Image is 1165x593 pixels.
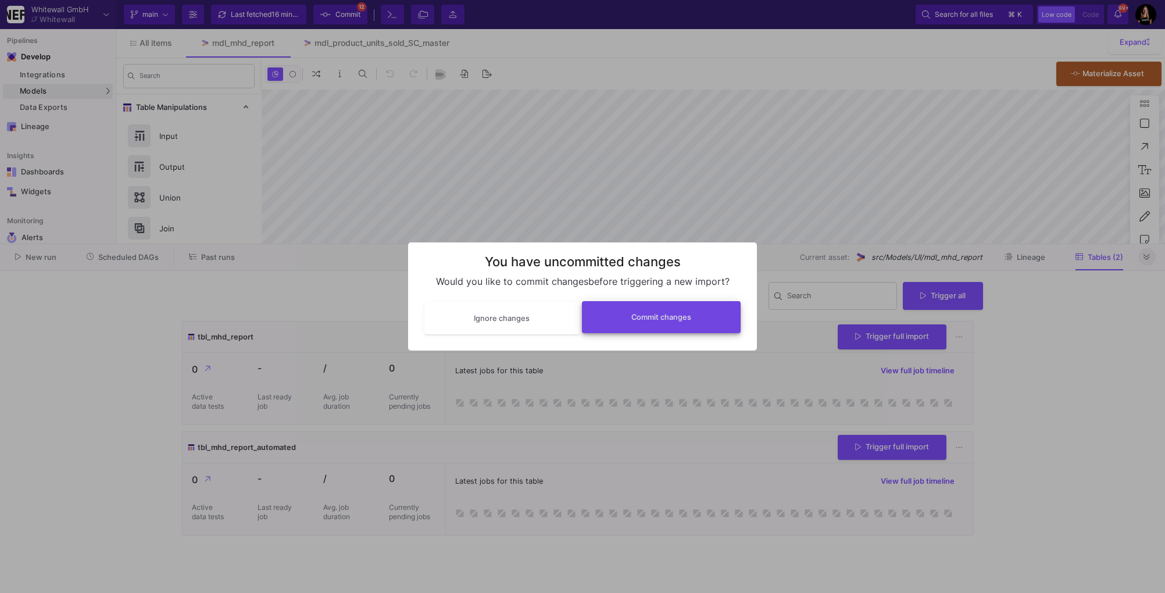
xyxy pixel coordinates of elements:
span: Commit changes [631,313,691,321]
span: Ignore changes [474,314,530,323]
h2: You have uncommitted changes [420,254,745,274]
span: Would you like to commit changes before triggering a new import? [436,276,730,287]
button: Ignore changes [424,302,580,334]
button: Commit changes [582,301,741,333]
